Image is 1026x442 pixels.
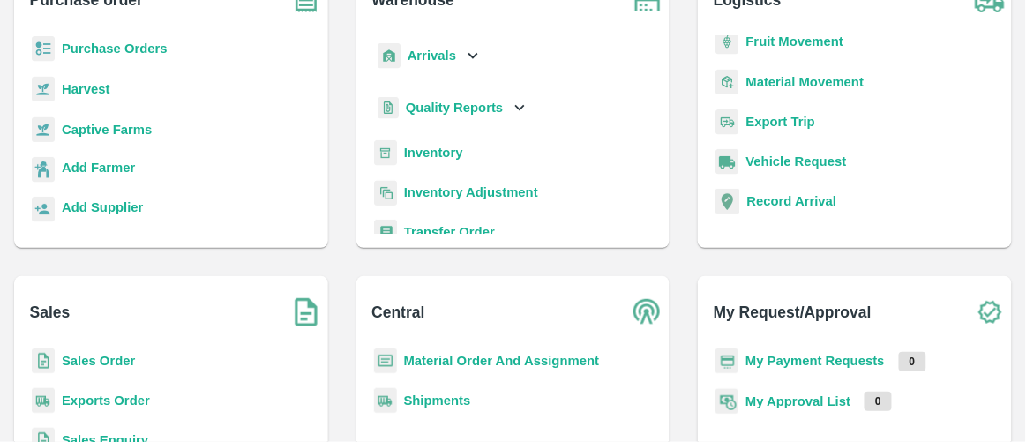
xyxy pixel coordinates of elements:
[62,158,135,182] a: Add Farmer
[32,116,55,143] img: harvest
[62,82,109,96] a: Harvest
[374,36,483,76] div: Arrivals
[404,225,495,239] a: Transfer Order
[899,352,926,371] p: 0
[62,41,168,56] a: Purchase Orders
[746,194,836,208] a: Record Arrival
[378,43,401,69] img: whArrival
[284,290,328,334] img: soSales
[404,393,471,408] a: Shipments
[404,185,538,199] a: Inventory Adjustment
[374,180,397,206] img: inventory
[625,290,670,334] img: central
[371,300,424,325] b: Central
[715,69,738,95] img: material
[745,34,843,49] a: Fruit Movement
[32,36,55,62] img: reciept
[62,354,135,368] a: Sales Order
[62,393,150,408] a: Exports Order
[715,189,739,214] img: recordArrival
[715,109,738,135] img: delivery
[745,75,864,89] a: Material Movement
[745,394,850,408] a: My Approval List
[30,300,71,325] b: Sales
[865,392,892,411] p: 0
[62,123,152,137] a: Captive Farms
[745,354,885,368] a: My Payment Requests
[406,101,504,115] b: Quality Reports
[62,200,143,214] b: Add Supplier
[32,388,55,414] img: shipments
[968,290,1012,334] img: check
[32,348,55,374] img: sales
[745,154,846,169] a: Vehicle Request
[715,388,738,415] img: approval
[745,115,814,129] a: Export Trip
[32,197,55,222] img: supplier
[374,388,397,414] img: shipments
[408,49,456,63] b: Arrivals
[374,140,397,166] img: whInventory
[62,161,135,175] b: Add Farmer
[32,76,55,102] img: harvest
[404,146,463,160] a: Inventory
[374,90,530,126] div: Quality Reports
[715,348,738,374] img: payment
[715,149,738,175] img: vehicle
[404,354,600,368] a: Material Order And Assignment
[714,300,872,325] b: My Request/Approval
[374,348,397,374] img: centralMaterial
[32,157,55,183] img: farmer
[715,29,738,55] img: fruit
[62,198,143,221] a: Add Supplier
[374,220,397,245] img: whTransfer
[378,97,399,119] img: qualityReport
